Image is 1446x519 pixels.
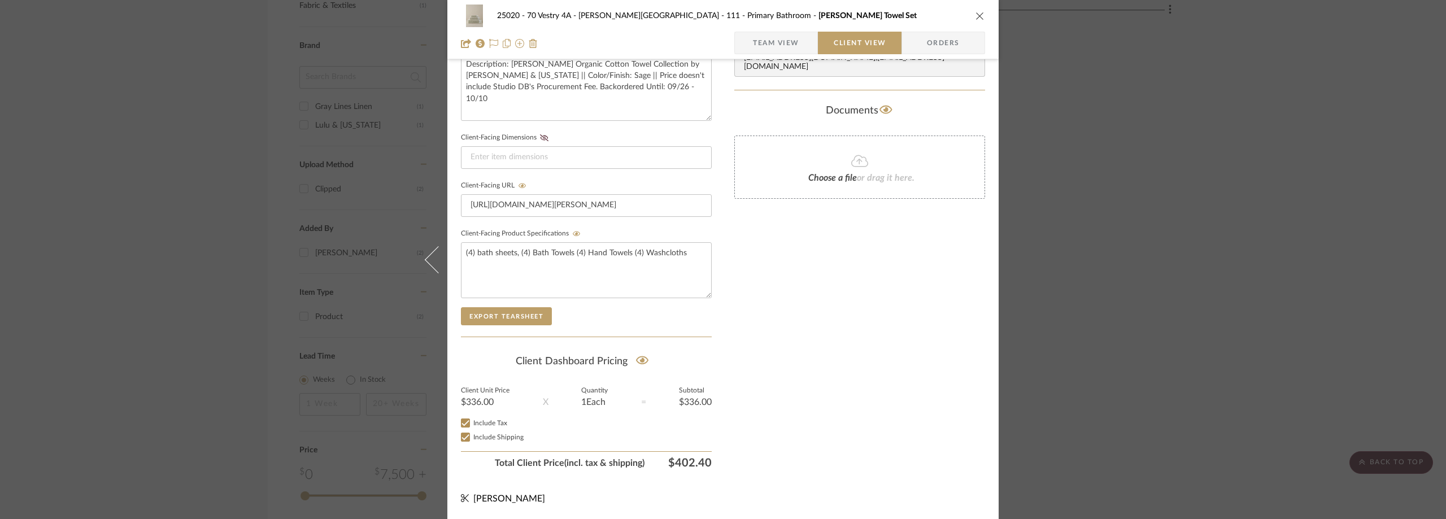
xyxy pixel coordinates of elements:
span: Client View [834,32,886,54]
span: Include Tax [473,420,507,426]
span: [PERSON_NAME] [473,494,545,503]
div: Documents [734,102,985,120]
button: close [975,11,985,21]
input: Enter item dimensions [461,146,712,169]
button: Client-Facing Product Specifications [569,230,584,238]
span: Team View [753,32,799,54]
img: Remove from project [529,39,538,48]
span: 111 - Primary Bathroom [726,12,818,20]
span: Total Client Price [461,456,644,470]
span: $402.40 [644,456,712,470]
span: Choose a file [808,173,857,182]
label: Client-Facing URL [461,182,530,190]
label: Quantity [581,388,608,394]
img: 9186061a-8e48-4872-ab0a-3a40125398d2_48x40.jpg [461,5,488,27]
div: $336.00 [679,398,712,407]
label: Client Unit Price [461,388,509,394]
label: Client-Facing Product Specifications [461,230,584,238]
button: Client-Facing Dimensions [537,134,552,142]
div: $336.00 [461,398,509,407]
label: Subtotal [679,388,712,394]
button: Export Tearsheet [461,307,552,325]
label: Client-Facing Dimensions [461,134,552,142]
span: or drag it here. [857,173,914,182]
button: Client-Facing URL [515,182,530,190]
span: Orders [914,32,972,54]
span: 25020 - 70 Vestry 4A - [PERSON_NAME][GEOGRAPHIC_DATA] [497,12,726,20]
div: [EMAIL_ADDRESS][DOMAIN_NAME] , [EMAIL_ADDRESS][DOMAIN_NAME] [744,54,980,72]
div: X [543,395,548,409]
span: [PERSON_NAME] Towel Set [818,12,917,20]
div: 1 Each [581,398,608,407]
div: Client Dashboard Pricing [461,348,712,374]
span: Include Shipping [473,434,524,441]
span: (incl. tax & shipping) [564,456,644,470]
input: Enter item URL [461,194,712,217]
div: = [641,395,646,409]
